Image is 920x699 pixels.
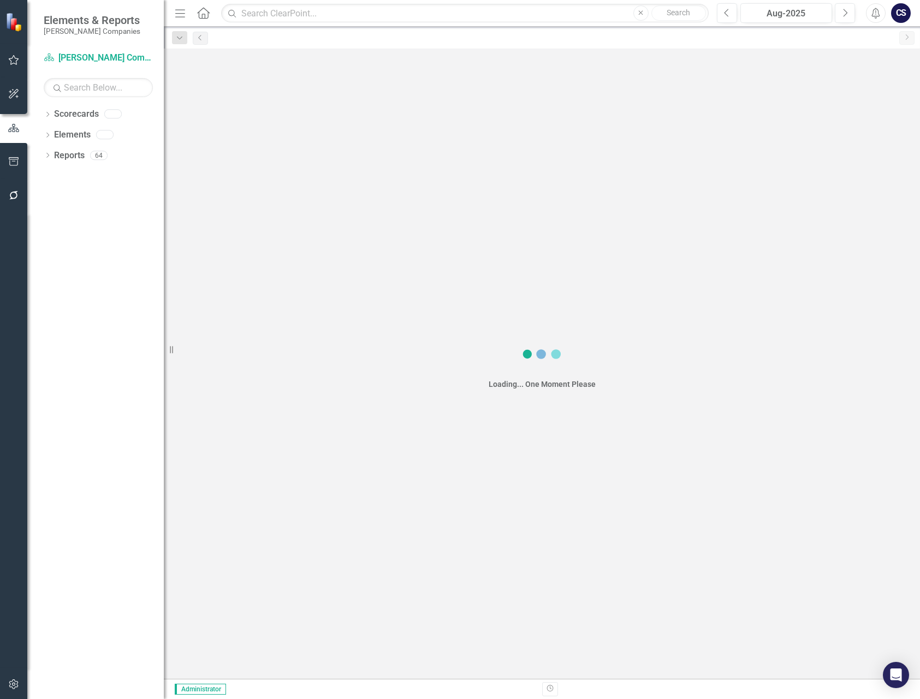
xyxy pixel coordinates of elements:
button: CS [891,3,911,23]
small: [PERSON_NAME] Companies [44,27,140,35]
div: Loading... One Moment Please [489,379,596,390]
img: ClearPoint Strategy [5,12,25,31]
span: Search [667,8,690,17]
a: Reports [54,150,85,162]
div: Open Intercom Messenger [883,662,909,688]
div: 64 [90,151,108,160]
a: Elements [54,129,91,141]
a: Scorecards [54,108,99,121]
span: Elements & Reports [44,14,140,27]
input: Search Below... [44,78,153,97]
span: Administrator [175,684,226,695]
button: Search [651,5,706,21]
a: [PERSON_NAME] Companies [44,52,153,64]
button: Aug-2025 [740,3,833,23]
input: Search ClearPoint... [221,4,708,23]
div: Aug-2025 [744,7,829,20]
